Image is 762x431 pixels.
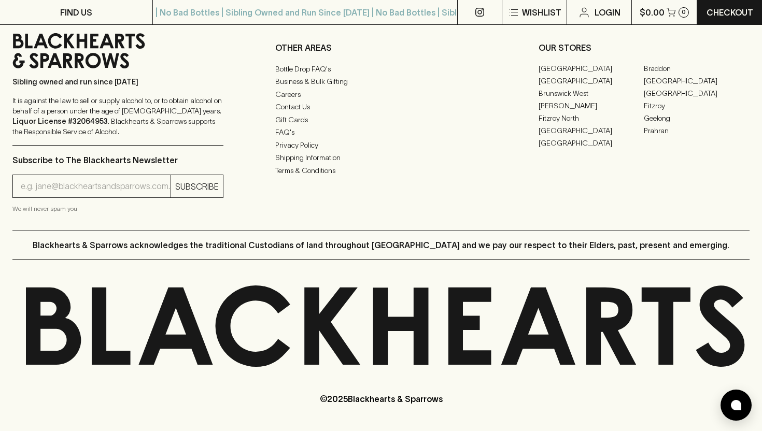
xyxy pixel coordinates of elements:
a: Bottle Drop FAQ's [275,63,486,75]
p: $0.00 [640,6,665,19]
a: Brunswick West [539,87,644,99]
a: FAQ's [275,126,486,138]
a: Fitzroy North [539,112,644,124]
a: [GEOGRAPHIC_DATA] [644,87,750,99]
button: SUBSCRIBE [171,175,223,197]
p: Login [595,6,620,19]
p: We will never spam you [12,204,223,214]
a: Shipping Information [275,151,486,164]
p: Sibling owned and run since [DATE] [12,77,223,87]
a: Braddon [644,62,750,75]
a: Business & Bulk Gifting [275,75,486,88]
a: [GEOGRAPHIC_DATA] [539,75,644,87]
a: Gift Cards [275,113,486,126]
a: Geelong [644,112,750,124]
img: bubble-icon [731,400,741,410]
p: OUR STORES [539,41,750,54]
a: [GEOGRAPHIC_DATA] [539,137,644,149]
p: Blackhearts & Sparrows acknowledges the traditional Custodians of land throughout [GEOGRAPHIC_DAT... [33,239,729,251]
a: Privacy Policy [275,139,486,151]
p: Wishlist [522,6,561,19]
a: Careers [275,88,486,100]
a: Fitzroy [644,99,750,112]
a: Terms & Conditions [275,164,486,177]
a: [PERSON_NAME] [539,99,644,112]
p: FIND US [60,6,92,19]
a: Contact Us [275,100,486,113]
p: 0 [682,9,686,15]
a: [GEOGRAPHIC_DATA] [539,62,644,75]
strong: Liquor License #32064953 [12,117,108,125]
a: [GEOGRAPHIC_DATA] [539,124,644,137]
a: Prahran [644,124,750,137]
a: [GEOGRAPHIC_DATA] [644,75,750,87]
p: Checkout [707,6,753,19]
p: It is against the law to sell or supply alcohol to, or to obtain alcohol on behalf of a person un... [12,95,223,137]
p: Subscribe to The Blackhearts Newsletter [12,154,223,166]
p: OTHER AREAS [275,41,486,54]
input: e.g. jane@blackheartsandsparrows.com.au [21,178,171,195]
p: SUBSCRIBE [175,180,219,193]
